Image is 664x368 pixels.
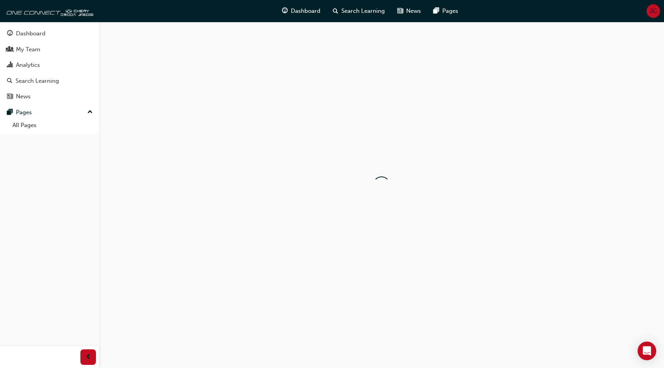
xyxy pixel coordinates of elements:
a: News [3,89,96,104]
span: people-icon [7,46,13,53]
a: All Pages [9,119,96,131]
a: pages-iconPages [427,3,464,19]
a: Dashboard [3,26,96,41]
a: search-iconSearch Learning [327,3,391,19]
span: pages-icon [7,109,13,116]
div: News [16,92,31,101]
img: oneconnect [4,3,93,19]
span: guage-icon [282,6,288,16]
div: My Team [16,45,40,54]
span: JC [650,7,657,16]
div: Dashboard [16,29,45,38]
span: search-icon [333,6,338,16]
span: news-icon [397,6,403,16]
span: Pages [442,7,458,16]
a: Search Learning [3,74,96,88]
span: chart-icon [7,62,13,69]
button: Pages [3,105,96,120]
a: My Team [3,42,96,57]
span: prev-icon [85,352,91,362]
span: search-icon [7,78,12,85]
span: News [406,7,421,16]
div: Pages [16,108,32,117]
a: guage-iconDashboard [276,3,327,19]
div: Search Learning [16,77,59,85]
a: news-iconNews [391,3,427,19]
span: guage-icon [7,30,13,37]
span: news-icon [7,93,13,100]
span: Search Learning [341,7,385,16]
div: Analytics [16,61,40,70]
div: Open Intercom Messenger [638,342,656,360]
span: up-icon [87,107,93,117]
span: pages-icon [433,6,439,16]
button: JC [647,4,660,18]
button: DashboardMy TeamAnalyticsSearch LearningNews [3,25,96,105]
a: Analytics [3,58,96,72]
span: Dashboard [291,7,320,16]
